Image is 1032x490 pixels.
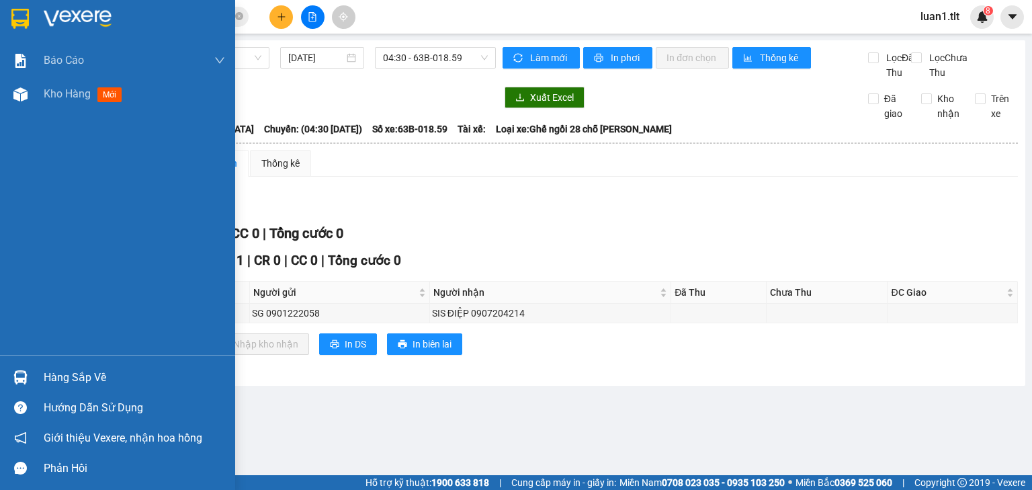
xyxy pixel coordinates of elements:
[530,50,569,65] span: Làm mới
[44,87,91,100] span: Kho hàng
[984,6,993,15] sup: 8
[308,12,317,22] span: file-add
[269,225,343,241] span: Tổng cước 0
[662,477,785,488] strong: 0708 023 035 - 0935 103 250
[288,50,343,65] input: 14/09/2025
[44,368,225,388] div: Hàng sắp về
[339,12,348,22] span: aim
[1006,11,1019,23] span: caret-down
[496,122,672,136] span: Loại xe: Ghế ngồi 28 chỗ [PERSON_NAME]
[413,337,451,352] span: In biên lai
[263,225,266,241] span: |
[767,282,888,304] th: Chưa Thu
[261,156,300,171] div: Thống kê
[208,333,309,355] button: downloadNhập kho nhận
[277,12,286,22] span: plus
[433,285,657,300] span: Người nhận
[231,225,259,241] span: CC 0
[594,53,605,64] span: printer
[11,9,29,29] img: logo-vxr
[986,6,990,15] span: 8
[515,93,525,104] span: download
[383,48,488,68] span: 04:30 - 63B-018.59
[301,5,325,29] button: file-add
[372,122,447,136] span: Số xe: 63B-018.59
[218,253,244,268] span: SL 1
[760,50,800,65] span: Thống kê
[513,53,525,64] span: sync
[252,306,427,321] div: SG 0901222058
[44,398,225,418] div: Hướng dẫn sử dụng
[432,306,669,321] div: SIS ĐIỆP 0907204214
[902,475,904,490] span: |
[321,253,325,268] span: |
[788,480,792,485] span: ⚪️
[398,339,407,350] span: printer
[671,282,766,304] th: Đã Thu
[253,285,415,300] span: Người gửi
[499,475,501,490] span: |
[458,122,486,136] span: Tài xế:
[269,5,293,29] button: plus
[13,370,28,384] img: warehouse-icon
[332,5,355,29] button: aim
[44,430,202,446] span: Giới thiệu Vexere, nhận hoa hồng
[924,50,976,80] span: Lọc Chưa Thu
[365,475,489,490] span: Hỗ trợ kỹ thuật:
[976,11,988,23] img: icon-new-feature
[503,47,580,69] button: syncLàm mới
[891,285,1004,300] span: ĐC Giao
[14,432,27,444] span: notification
[345,337,366,352] span: In DS
[656,47,729,69] button: In đơn chọn
[1000,5,1024,29] button: caret-down
[235,11,243,24] span: close-circle
[387,333,462,355] button: printerIn biên lai
[732,47,811,69] button: bar-chartThống kê
[14,401,27,414] span: question-circle
[330,339,339,350] span: printer
[743,53,755,64] span: bar-chart
[505,87,585,108] button: downloadXuất Excel
[932,91,965,121] span: Kho nhận
[530,90,574,105] span: Xuất Excel
[511,475,616,490] span: Cung cấp máy in - giấy in:
[13,54,28,68] img: solution-icon
[431,477,489,488] strong: 1900 633 818
[879,91,912,121] span: Đã giao
[44,52,84,69] span: Báo cáo
[611,50,642,65] span: In phơi
[13,87,28,101] img: warehouse-icon
[583,47,652,69] button: printerIn phơi
[291,253,318,268] span: CC 0
[619,475,785,490] span: Miền Nam
[986,91,1019,121] span: Trên xe
[214,55,225,66] span: down
[44,458,225,479] div: Phản hồi
[264,122,362,136] span: Chuyến: (04:30 [DATE])
[235,12,243,20] span: close-circle
[284,253,288,268] span: |
[254,253,281,268] span: CR 0
[910,8,970,25] span: luan1.tlt
[957,478,967,487] span: copyright
[881,50,916,80] span: Lọc Đã Thu
[247,253,251,268] span: |
[834,477,892,488] strong: 0369 525 060
[14,462,27,475] span: message
[795,475,892,490] span: Miền Bắc
[97,87,122,102] span: mới
[319,333,377,355] button: printerIn DS
[328,253,401,268] span: Tổng cước 0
